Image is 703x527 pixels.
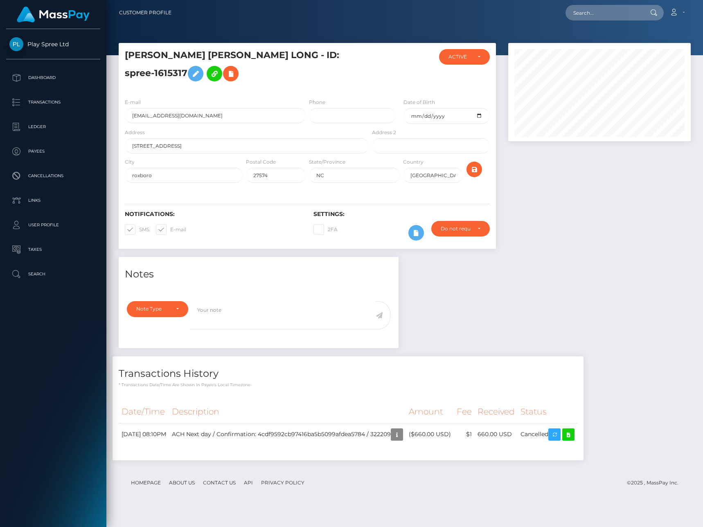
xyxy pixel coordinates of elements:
[9,170,97,182] p: Cancellations
[431,221,490,236] button: Do not require
[627,478,685,487] div: © 2025 , MassPay Inc.
[200,476,239,489] a: Contact Us
[6,117,100,137] a: Ledger
[125,99,141,106] label: E-mail
[125,211,301,218] h6: Notifications:
[566,5,642,20] input: Search...
[406,401,454,423] th: Amount
[119,4,171,21] a: Customer Profile
[313,224,338,235] label: 2FA
[6,215,100,235] a: User Profile
[403,158,424,166] label: Country
[9,243,97,256] p: Taxes
[9,37,23,51] img: Play Spree Ltd
[127,301,188,317] button: Note Type
[125,129,145,136] label: Address
[6,141,100,162] a: Payees
[119,367,577,381] h4: Transactions History
[6,92,100,113] a: Transactions
[17,7,90,23] img: MassPay Logo
[441,225,471,232] div: Do not require
[119,401,169,423] th: Date/Time
[9,121,97,133] p: Ledger
[6,239,100,260] a: Taxes
[403,99,435,106] label: Date of Birth
[6,166,100,186] a: Cancellations
[6,41,100,48] span: Play Spree Ltd
[6,264,100,284] a: Search
[119,423,169,446] td: [DATE] 08:10PM
[475,423,518,446] td: 660.00 USD
[6,68,100,88] a: Dashboard
[241,476,256,489] a: API
[309,99,325,106] label: Phone
[246,158,276,166] label: Postal Code
[156,224,186,235] label: E-mail
[125,158,135,166] label: City
[258,476,308,489] a: Privacy Policy
[166,476,198,489] a: About Us
[313,211,490,218] h6: Settings:
[309,158,345,166] label: State/Province
[9,194,97,207] p: Links
[9,96,97,108] p: Transactions
[518,401,577,423] th: Status
[125,267,392,282] h4: Notes
[9,219,97,231] p: User Profile
[9,145,97,158] p: Payees
[128,476,164,489] a: Homepage
[119,382,577,388] p: * Transactions date/time are shown in payee's local timezone
[169,401,406,423] th: Description
[454,423,475,446] td: $1
[448,54,471,60] div: ACTIVE
[454,401,475,423] th: Fee
[439,49,490,65] button: ACTIVE
[518,423,577,446] td: Cancelled
[169,423,406,446] td: ACH Next day / Confirmation: 4cdf9592cb97416ba5b5099afdea5784 / 322209
[372,129,396,136] label: Address 2
[406,423,454,446] td: ($660.00 USD)
[6,190,100,211] a: Links
[136,306,169,312] div: Note Type
[125,49,364,86] h5: [PERSON_NAME] [PERSON_NAME] LONG - ID: spree-1615317
[9,268,97,280] p: Search
[125,224,149,235] label: SMS
[475,401,518,423] th: Received
[9,72,97,84] p: Dashboard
